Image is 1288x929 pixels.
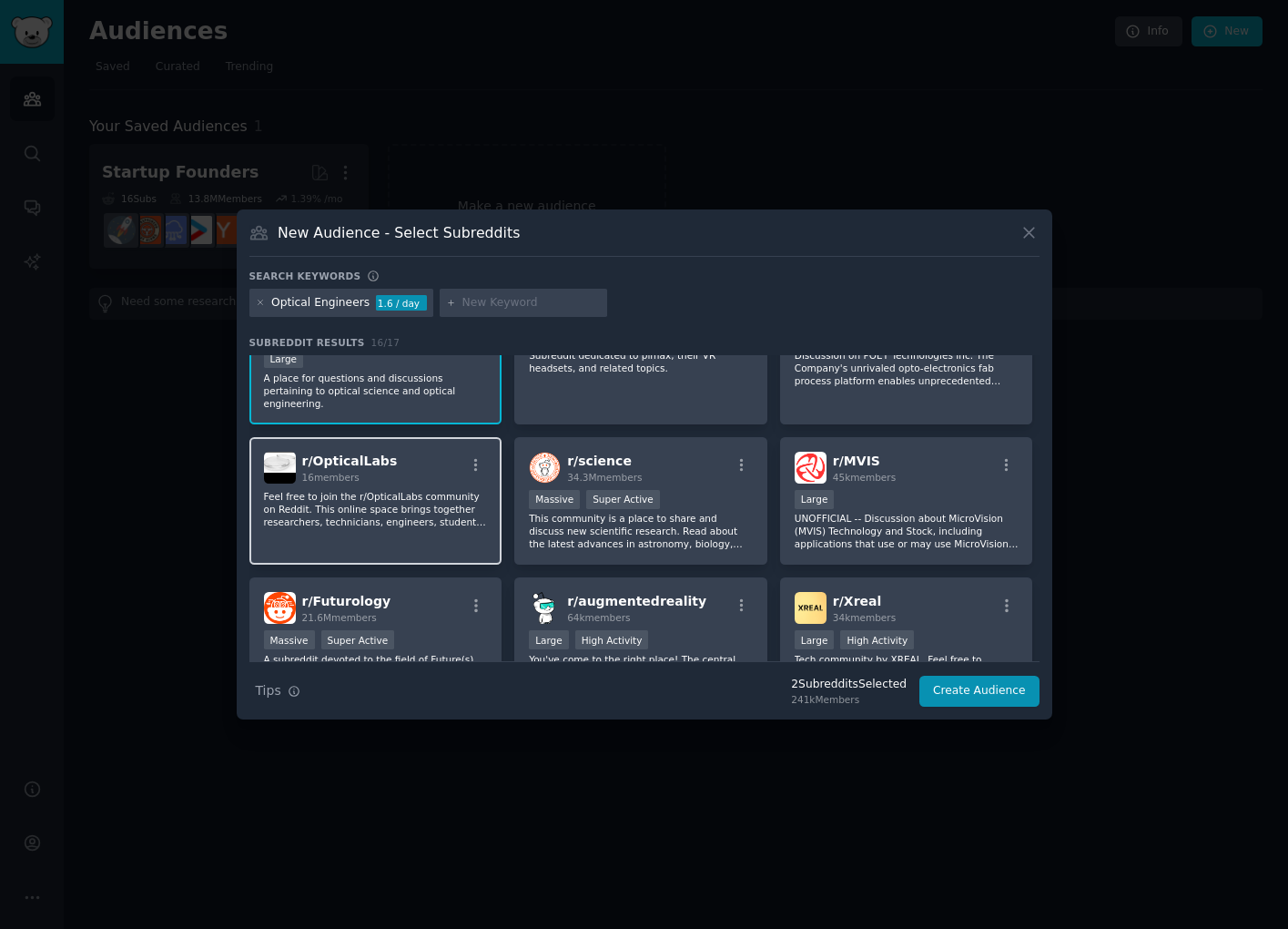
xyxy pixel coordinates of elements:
[567,454,632,468] span: r/ science
[529,512,753,550] p: This community is a place to share and discuss new scientific research. Read about the latest adv...
[795,653,1019,691] p: Tech community by XREAL. Feel free to discuss anything related to AR/XR. For official customer su...
[795,512,1019,550] p: UNOFFICIAL -- Discussion about MicroVision (MVIS) Technology and Stock, including applications th...
[249,336,365,349] span: Subreddit Results
[833,454,880,468] span: r/ MVIS
[271,295,370,311] div: Optical Engineers
[371,337,401,348] span: 16 / 17
[791,693,907,706] div: 241k Members
[278,223,520,242] h3: New Audience - Select Subreddits
[529,653,753,691] p: You've come to the right place! The central hub for the eyewear revolution! Let's talk about the ...
[833,612,896,623] span: 34k members
[264,372,488,410] p: A place for questions and discussions pertaining to optical science and optical engineering.
[302,472,360,483] span: 16 members
[264,592,296,624] img: Futurology
[529,490,580,509] div: Massive
[249,270,361,282] h3: Search keywords
[264,452,296,484] img: OpticalLabs
[264,349,304,368] div: Large
[376,295,427,311] div: 1.6 / day
[529,630,569,649] div: Large
[249,675,307,707] button: Tips
[919,676,1040,707] button: Create Audience
[264,653,488,691] p: A subreddit devoted to the field of Future(s) Studies and evidence-based speculation about the de...
[795,592,827,624] img: Xreal
[264,630,315,649] div: Massive
[795,630,835,649] div: Large
[256,681,281,700] span: Tips
[264,490,488,528] p: Feel free to join the r/OpticalLabs community on Reddit. This online space brings together resear...
[529,452,561,484] img: science
[575,630,649,649] div: High Activity
[321,630,395,649] div: Super Active
[567,472,642,483] span: 34.3M members
[529,349,753,374] p: Subreddit dedicated to pimax, their VR headsets, and related topics.
[833,472,896,483] span: 45k members
[833,594,881,608] span: r/ Xreal
[302,454,398,468] span: r/ OpticalLabs
[795,452,827,484] img: MVIS
[529,592,561,624] img: augmentedreality
[795,349,1019,387] p: Discussion on POET Technologies Inc. The Company's unrivaled opto-electronics fab process platfor...
[567,594,706,608] span: r/ augmentedreality
[462,295,601,311] input: New Keyword
[795,490,835,509] div: Large
[302,612,377,623] span: 21.6M members
[302,594,391,608] span: r/ Futurology
[791,677,907,693] div: 2 Subreddit s Selected
[586,490,660,509] div: Super Active
[840,630,914,649] div: High Activity
[567,612,630,623] span: 64k members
